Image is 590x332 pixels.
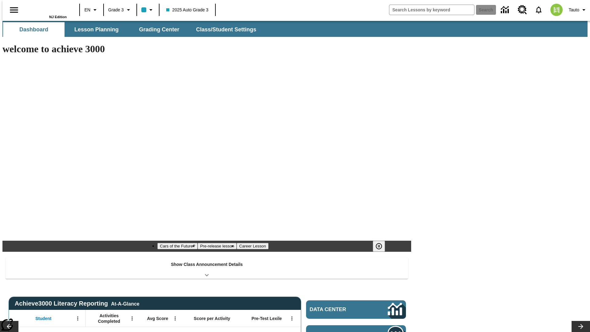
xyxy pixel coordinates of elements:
[198,243,237,249] button: Slide 2 Pre-release lesson
[196,26,256,33] span: Class/Student Settings
[139,26,179,33] span: Grading Center
[82,4,101,15] button: Language: EN, Select a language
[5,1,23,19] button: Open side menu
[3,22,65,37] button: Dashboard
[85,7,90,13] span: EN
[6,258,408,279] div: Show Class Announcement Details
[89,313,129,324] span: Activities Completed
[2,22,262,37] div: SubNavbar
[27,2,67,19] div: Home
[373,241,391,252] div: Pause
[2,43,411,55] h1: welcome to achieve 3000
[27,3,67,15] a: Home
[66,22,127,37] button: Lesson Planning
[35,316,51,321] span: Student
[389,5,474,15] input: search field
[572,321,590,332] button: Lesson carousel, Next
[15,300,140,307] span: Achieve3000 Literacy Reporting
[171,314,180,323] button: Open Menu
[128,22,190,37] button: Grading Center
[287,314,297,323] button: Open Menu
[74,26,119,33] span: Lesson Planning
[566,4,590,15] button: Profile/Settings
[252,316,282,321] span: Pre-Test Lexile
[514,2,531,18] a: Resource Center, Will open in new tab
[106,4,135,15] button: Grade: Grade 3, Select a grade
[111,300,139,307] div: At-A-Glance
[531,2,547,18] a: Notifications
[19,26,48,33] span: Dashboard
[139,4,157,15] button: Class color is light blue. Change class color
[128,314,137,323] button: Open Menu
[2,21,588,37] div: SubNavbar
[237,243,268,249] button: Slide 3 Career Lesson
[306,300,406,319] a: Data Center
[191,22,261,37] button: Class/Student Settings
[157,243,198,249] button: Slide 1 Cars of the Future?
[49,15,67,19] span: NJ Edition
[310,306,367,313] span: Data Center
[550,4,563,16] img: avatar image
[73,314,82,323] button: Open Menu
[547,2,566,18] button: Select a new avatar
[373,241,385,252] button: Pause
[194,316,230,321] span: Score per Activity
[171,261,243,268] p: Show Class Announcement Details
[166,7,209,13] span: 2025 Auto Grade 3
[147,316,168,321] span: Avg Score
[569,7,579,13] span: Tauto
[497,2,514,18] a: Data Center
[108,7,124,13] span: Grade 3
